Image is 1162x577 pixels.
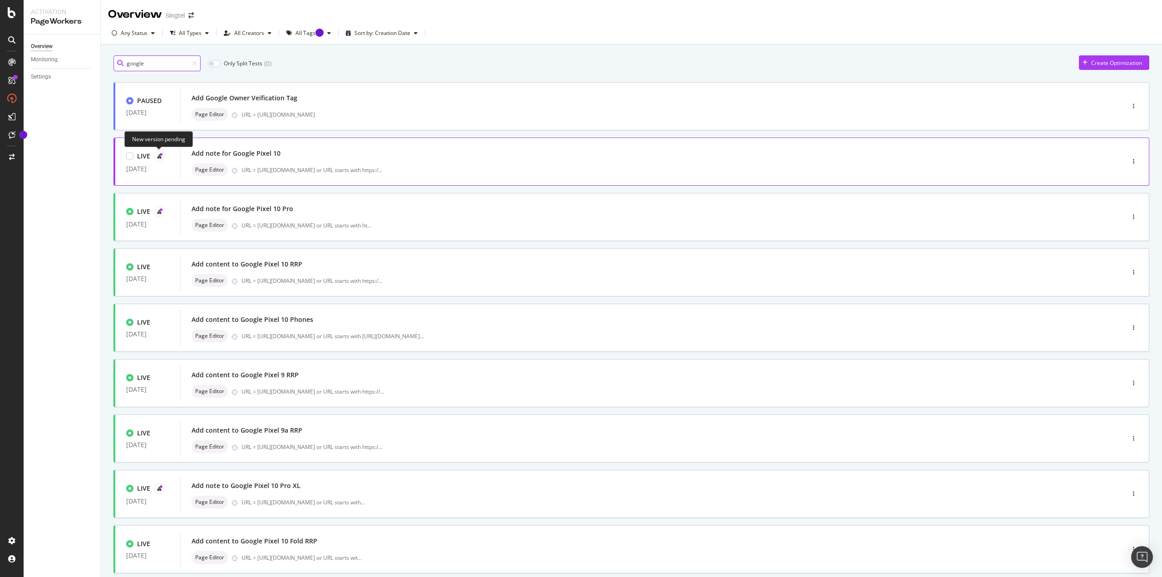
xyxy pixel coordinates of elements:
[113,55,201,71] input: Search an Optimization
[355,30,410,36] div: Sort by: Creation Date
[31,7,93,16] div: Activation
[192,426,302,435] div: Add content to Google Pixel 9a RRP
[241,332,424,340] div: URL = [URL][DOMAIN_NAME] or URL starts with [URL][DOMAIN_NAME]
[378,277,382,285] span: ...
[241,498,365,506] div: URL = [URL][DOMAIN_NAME] or URL starts with
[241,277,382,285] div: URL = [URL][DOMAIN_NAME] or URL starts with https:/
[126,552,169,559] div: [DATE]
[192,330,228,342] div: neutral label
[195,278,224,283] span: Page Editor
[241,111,1086,118] div: URL = [URL][DOMAIN_NAME]
[137,539,150,548] div: LIVE
[192,385,228,398] div: neutral label
[31,72,51,82] div: Settings
[420,332,424,340] span: ...
[192,481,300,490] div: Add note to Google Pixel 10 Pro XL
[192,108,228,121] div: neutral label
[241,554,362,562] div: URL = [URL][DOMAIN_NAME] or URL starts wit
[241,443,382,451] div: URL = [URL][DOMAIN_NAME] or URL starts with https:/
[195,112,224,117] span: Page Editor
[31,42,94,51] a: Overview
[195,222,224,228] span: Page Editor
[378,166,382,174] span: ...
[179,30,202,36] div: All Types
[126,498,169,505] div: [DATE]
[192,537,317,546] div: Add content to Google Pixel 10 Fold RRP
[342,26,421,40] button: Sort by: Creation Date
[192,204,293,213] div: Add note for Google Pixel 10 Pro
[124,131,193,147] div: New version pending
[1091,59,1142,67] div: Create Optimization
[241,166,382,174] div: URL = [URL][DOMAIN_NAME] or URL starts with https:/
[137,207,150,216] div: LIVE
[361,498,365,506] span: ...
[188,12,194,19] div: arrow-right-arrow-left
[380,388,384,395] span: ...
[264,59,271,68] div: ( 0 )
[241,222,371,229] div: URL = [URL][DOMAIN_NAME] or URL starts with ht
[192,149,281,158] div: Add note for Google Pixel 10
[137,96,162,105] div: PAUSED
[315,29,324,37] div: Tooltip anchor
[192,260,302,269] div: Add content to Google Pixel 10 RRP
[192,315,313,324] div: Add content to Google Pixel 10 Phones
[31,42,53,51] div: Overview
[137,318,150,327] div: LIVE
[137,152,150,161] div: LIVE
[192,370,299,380] div: Add content to Google Pixel 9 RRP
[195,333,224,339] span: Page Editor
[283,26,335,40] button: All TagsTooltip anchor
[195,444,224,449] span: Page Editor
[234,30,264,36] div: All Creators
[19,131,27,139] div: Tooltip anchor
[126,386,169,393] div: [DATE]
[192,440,228,453] div: neutral label
[126,109,169,116] div: [DATE]
[192,551,228,564] div: neutral label
[137,373,150,382] div: LIVE
[108,26,158,40] button: Any Status
[1079,55,1149,70] button: Create Optimization
[192,163,228,176] div: neutral label
[121,30,148,36] div: Any Status
[378,443,382,451] span: ...
[126,165,169,173] div: [DATE]
[108,7,162,22] div: Overview
[192,496,228,508] div: neutral label
[1131,546,1153,568] div: Open Intercom Messenger
[137,484,150,493] div: LIVE
[192,94,297,103] div: Add Google Owner Veification Tag
[126,221,169,228] div: [DATE]
[166,11,185,20] div: Singtel
[31,55,94,64] a: Monitoring
[31,55,58,64] div: Monitoring
[192,274,228,287] div: neutral label
[367,222,371,229] span: ...
[195,389,224,394] span: Page Editor
[137,262,150,271] div: LIVE
[195,167,224,173] span: Page Editor
[166,26,212,40] button: All Types
[224,59,262,67] div: Only Split Tests
[31,72,94,82] a: Settings
[126,330,169,338] div: [DATE]
[195,555,224,560] span: Page Editor
[358,554,362,562] span: ...
[220,26,275,40] button: All Creators
[126,275,169,282] div: [DATE]
[192,219,228,232] div: neutral label
[126,441,169,449] div: [DATE]
[137,429,150,438] div: LIVE
[241,388,384,395] div: URL = [URL][DOMAIN_NAME] or URL starts with https://
[195,499,224,505] span: Page Editor
[31,16,93,27] div: PageWorkers
[295,30,324,36] div: All Tags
